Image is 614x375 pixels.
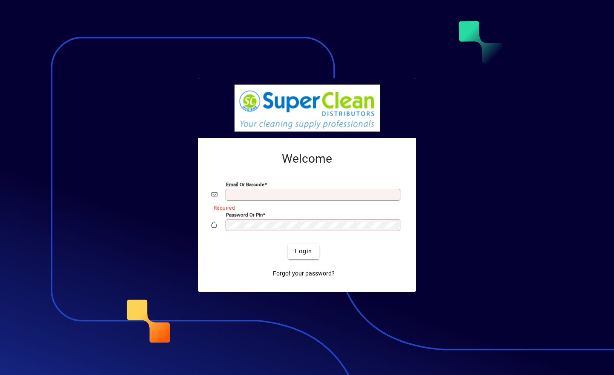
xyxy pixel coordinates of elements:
a: Forgot your password? [269,266,338,281]
h2: Welcome [211,152,403,166]
mat-error: Required [214,203,396,212]
mat-label: Email or Barcode [226,181,264,187]
button: Login [288,244,319,259]
mat-label: Password or Pin [226,211,263,217]
span: Forgot your password? [273,269,335,278]
span: Login [295,247,312,256]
